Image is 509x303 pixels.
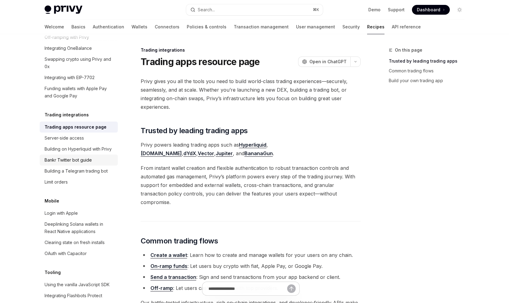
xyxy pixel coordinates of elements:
[40,248,118,259] a: OAuth with Capacitor
[45,45,92,52] div: Integrating OneBalance
[198,6,215,13] div: Search...
[187,20,226,34] a: Policies & controls
[150,263,187,269] a: On-ramp funds
[388,7,405,13] a: Support
[45,85,114,100] div: Funding wallets with Apple Pay and Google Pay
[183,150,196,157] a: dYdX
[141,262,361,270] li: : Let users buy crypto with fiat, Apple Pay, or Google Pay.
[40,290,118,301] a: Integrating Flashbots Protect
[155,20,179,34] a: Connectors
[186,4,323,15] button: Open search
[40,133,118,144] a: Server-side access
[40,166,118,177] a: Building a Telegram trading bot
[40,43,118,54] a: Integrating OneBalance
[412,5,450,15] a: Dashboard
[287,284,296,293] button: Send message
[45,178,68,186] div: Limit orders
[40,237,118,248] a: Clearing state on fresh installs
[40,54,118,72] a: Swapping crypto using Privy and 0x
[395,46,422,54] span: On this page
[389,56,469,66] a: Trusted by leading trading apps
[71,20,85,34] a: Basics
[141,236,218,246] span: Common trading flows
[389,66,469,76] a: Common trading flows
[141,251,361,259] li: : Learn how to create and manage wallets for your users on any chain.
[45,167,108,175] div: Building a Telegram trading bot
[40,219,118,237] a: Deeplinking Solana wallets in React Native applications
[45,111,89,119] h5: Trading integrations
[239,142,266,148] a: Hyperliquid
[45,145,112,153] div: Building on Hyperliquid with Privy
[45,156,92,164] div: Bankr Twitter bot guide
[298,57,350,67] button: Open in ChatGPT
[216,150,233,157] a: Jupiter
[234,20,289,34] a: Transaction management
[296,20,335,34] a: User management
[45,5,82,14] img: light logo
[141,47,361,53] div: Trading integrations
[150,252,187,258] a: Create a wallet
[141,164,361,206] span: From instant wallet creation and flexible authentication to robust transaction controls and autom...
[40,155,118,166] a: Bankr Twitter bot guide
[132,20,147,34] a: Wallets
[392,20,421,34] a: API reference
[367,20,384,34] a: Recipes
[45,197,59,205] h5: Mobile
[45,123,106,131] div: Trading apps resource page
[389,76,469,86] a: Build your own trading app
[40,83,118,101] a: Funding wallets with Apple Pay and Google Pay
[45,292,102,299] div: Integrating Flashbots Protect
[417,7,440,13] span: Dashboard
[45,250,87,257] div: OAuth with Capacitor
[313,7,319,12] span: ⌘ K
[40,144,118,155] a: Building on Hyperliquid with Privy
[93,20,124,34] a: Authentication
[342,20,360,34] a: Security
[40,72,118,83] a: Integrating with EIP-7702
[45,239,105,246] div: Clearing state on fresh installs
[45,134,84,142] div: Server-side access
[455,5,464,15] button: Toggle dark mode
[141,150,182,157] a: [DOMAIN_NAME]
[198,150,214,157] a: Vector
[141,126,247,136] span: Trusted by leading trading apps
[40,208,118,219] a: Login with Apple
[208,282,287,295] input: Ask a question...
[40,279,118,290] a: Using the vanilla JavaScript SDK
[309,59,347,65] span: Open in ChatGPT
[45,210,78,217] div: Login with Apple
[141,273,361,281] li: : Sign and send transactions from your app backend or client.
[45,74,95,81] div: Integrating with EIP-7702
[45,56,114,70] div: Swapping crypto using Privy and 0x
[141,141,361,158] span: Privy powers leading trading apps such as , , , , , and .
[368,7,381,13] a: Demo
[45,269,61,276] h5: Tooling
[45,221,114,235] div: Deeplinking Solana wallets in React Native applications
[45,20,64,34] a: Welcome
[40,177,118,188] a: Limit orders
[141,56,260,67] h1: Trading apps resource page
[244,150,273,157] a: BananaGun
[150,274,196,280] a: Send a transaction
[40,122,118,133] a: Trading apps resource page
[45,281,110,288] div: Using the vanilla JavaScript SDK
[141,77,361,111] span: Privy gives you all the tools you need to build world-class trading experiences—securely, seamles...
